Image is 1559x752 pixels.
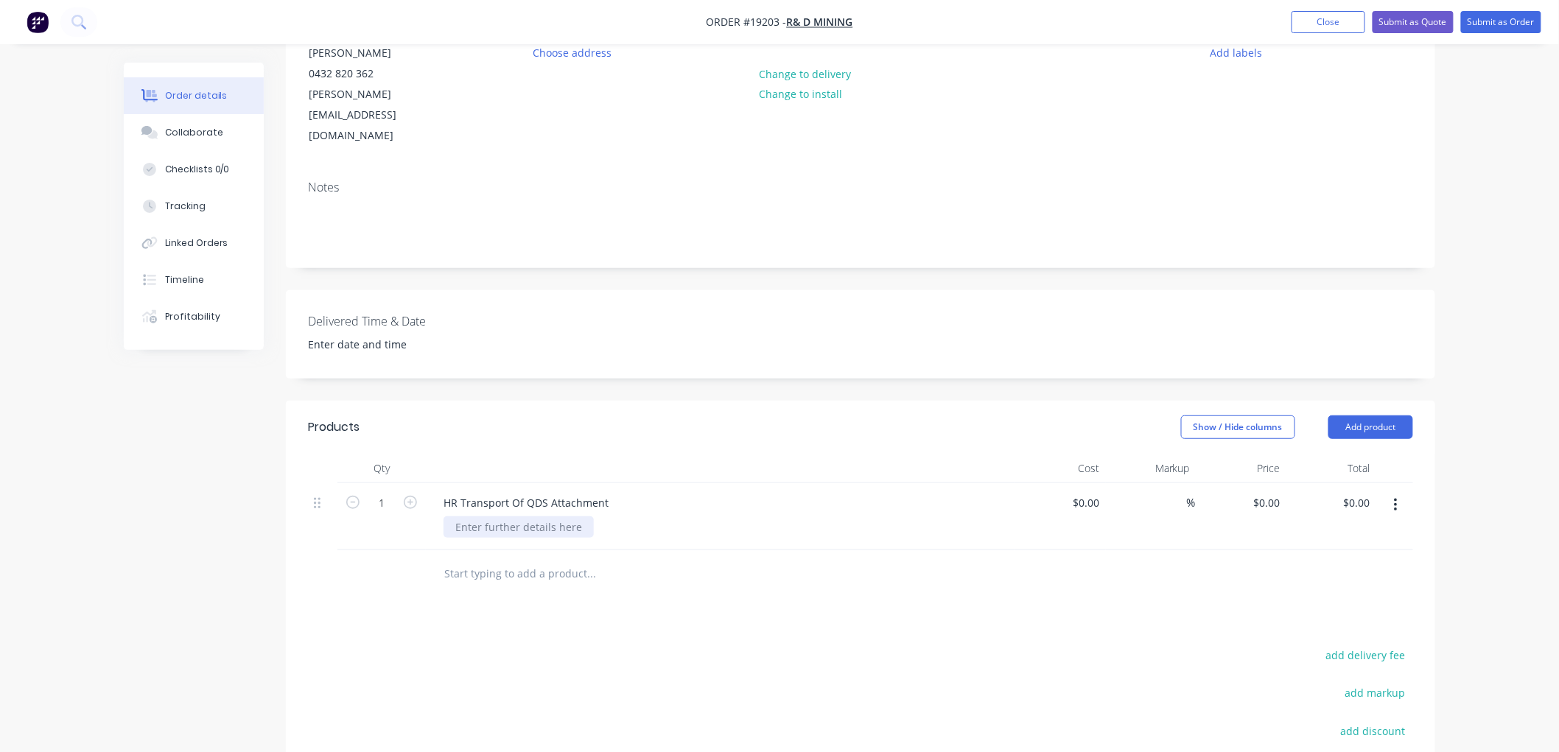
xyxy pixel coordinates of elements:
[1015,454,1106,483] div: Cost
[1318,645,1413,665] button: add delivery fee
[752,84,850,104] button: Change to install
[165,163,230,176] div: Checklists 0/0
[124,261,264,298] button: Timeline
[309,43,431,63] div: [PERSON_NAME]
[1373,11,1454,33] button: Submit as Quote
[1337,683,1413,703] button: add markup
[1202,42,1270,62] button: Add labels
[1106,454,1197,483] div: Markup
[1333,720,1413,740] button: add discount
[752,63,859,83] button: Change to delivery
[124,77,264,114] button: Order details
[165,236,228,250] div: Linked Orders
[787,15,853,29] a: R& D Mining
[337,454,426,483] div: Qty
[432,492,620,513] div: HR Transport Of QDS Attachment
[309,84,431,146] div: [PERSON_NAME][EMAIL_ADDRESS][DOMAIN_NAME]
[707,15,787,29] span: Order #19203 -
[1286,454,1377,483] div: Total
[1181,415,1295,439] button: Show / Hide columns
[165,89,228,102] div: Order details
[1461,11,1541,33] button: Submit as Order
[309,63,431,84] div: 0432 820 362
[298,334,482,356] input: Enter date and time
[1196,454,1286,483] div: Price
[1187,494,1196,511] span: %
[124,225,264,261] button: Linked Orders
[124,188,264,225] button: Tracking
[165,310,220,323] div: Profitability
[165,273,204,287] div: Timeline
[1328,415,1413,439] button: Add product
[124,298,264,335] button: Profitability
[124,114,264,151] button: Collaborate
[165,200,206,213] div: Tracking
[296,42,444,147] div: [PERSON_NAME]0432 820 362[PERSON_NAME][EMAIL_ADDRESS][DOMAIN_NAME]
[165,126,223,139] div: Collaborate
[1292,11,1365,33] button: Close
[525,42,620,62] button: Choose address
[124,151,264,188] button: Checklists 0/0
[27,11,49,33] img: Factory
[308,312,492,330] label: Delivered Time & Date
[444,559,738,588] input: Start typing to add a product...
[308,418,360,436] div: Products
[308,180,1413,194] div: Notes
